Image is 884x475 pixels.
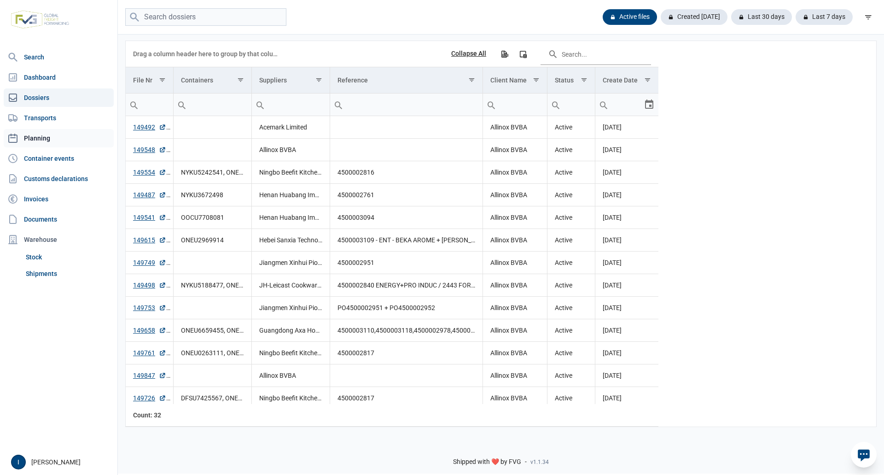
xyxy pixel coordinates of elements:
[252,139,330,161] td: Allinox BVBA
[547,206,595,229] td: Active
[174,387,252,410] td: DFSU7425567, ONEU0723500
[4,48,114,66] a: Search
[11,455,26,469] div: I
[252,297,330,319] td: Jiangmen Xinhui Pioneer Metal Manufacturing Co., Ltd.
[330,297,483,319] td: PO4500002951 + PO4500002952
[330,252,483,274] td: 4500002951
[4,190,114,208] a: Invoices
[330,206,483,229] td: 4500003094
[483,342,547,364] td: Allinox BVBA
[126,67,174,94] td: Column File Nr
[547,274,595,297] td: Active
[11,455,112,469] div: [PERSON_NAME]
[126,94,142,116] div: Search box
[22,249,114,265] a: Stock
[133,371,166,380] a: 149847
[252,161,330,184] td: Ningbo Beefit Kitchenware Co., Ltd.
[547,116,595,139] td: Active
[796,9,853,25] div: Last 7 days
[330,274,483,297] td: 4500002840 ENERGY+PRO INDUC / 2443 FORCE / 3113 ESSENTIAL / 2901 JLP / 2983 PRO INDUC / 3095 ENER...
[547,342,595,364] td: Active
[603,259,622,266] span: [DATE]
[174,94,190,116] div: Search box
[330,94,483,116] td: Filter cell
[483,274,547,297] td: Allinox BVBA
[125,8,286,26] input: Search dossiers
[547,297,595,319] td: Active
[133,190,166,199] a: 149487
[547,94,595,116] input: Filter cell
[174,229,252,252] td: ONEU2969914
[555,76,574,84] div: Status
[4,149,114,168] a: Container events
[483,184,547,206] td: Allinox BVBA
[330,161,483,184] td: 4500002816
[133,393,166,403] a: 149726
[174,184,252,206] td: NYKU3672498
[483,94,500,116] div: Search box
[133,47,281,61] div: Drag a column header here to group by that column
[252,184,330,206] td: Henan Huabang Implement & Cooker Co., Ltd.
[126,94,174,116] td: Filter cell
[4,210,114,229] a: Documents
[133,76,152,84] div: File Nr
[237,76,244,83] span: Show filter options for column 'Containers'
[483,252,547,274] td: Allinox BVBA
[259,76,287,84] div: Suppliers
[451,50,486,58] div: Collapse All
[174,161,252,184] td: NYKU5242541, ONEU1710770, ONEU5574667, TLLU5530870
[174,342,252,364] td: ONEU0263111, ONEU7638396
[174,206,252,229] td: OOCU7708081
[547,67,595,94] td: Column Status
[483,364,547,387] td: Allinox BVBA
[483,229,547,252] td: Allinox BVBA
[483,94,547,116] input: Filter cell
[483,297,547,319] td: Allinox BVBA
[126,94,173,116] input: Filter cell
[483,206,547,229] td: Allinox BVBA
[547,364,595,387] td: Active
[252,94,268,116] div: Search box
[330,342,483,364] td: 4500002817
[731,9,792,25] div: Last 30 days
[468,76,475,83] span: Show filter options for column 'Reference'
[525,458,527,466] span: -
[603,281,622,289] span: [DATE]
[252,274,330,297] td: JH-Leicast Cookware Co., Ltd., [PERSON_NAME] Cookware Co., Ltd.
[330,387,483,410] td: 4500002817
[860,9,877,25] div: filter
[133,145,166,154] a: 149548
[133,410,166,420] div: File Nr Count: 32
[252,94,330,116] input: Filter cell
[483,319,547,342] td: Allinox BVBA
[547,319,595,342] td: Active
[581,76,587,83] span: Show filter options for column 'Status'
[174,319,252,342] td: ONEU6659455, ONEU6661560, ONEU6662628, ONEU6663964, SEGU5946010, TCLU4551083
[533,76,540,83] span: Show filter options for column 'Client Name'
[133,281,166,290] a: 149498
[22,265,114,282] a: Shipments
[133,258,166,267] a: 149749
[133,41,651,67] div: Data grid toolbar
[603,146,622,153] span: [DATE]
[330,229,483,252] td: 4500003109 - ENT - BEKA AROME + [PERSON_NAME]
[252,387,330,410] td: Ningbo Beefit Kitchenware Co., Ltd.
[7,7,73,32] img: FVG - Global freight forwarding
[603,372,622,379] span: [DATE]
[644,94,655,116] div: Select
[483,387,547,410] td: Allinox BVBA
[661,9,727,25] div: Created [DATE]
[595,67,658,94] td: Column Create Date
[595,94,612,116] div: Search box
[547,387,595,410] td: Active
[252,116,330,139] td: Acemark Limited
[644,76,651,83] span: Show filter options for column 'Create Date'
[330,184,483,206] td: 4500002761
[330,319,483,342] td: 4500003110,4500003118,4500002978,4500002978,4500002819,4500003042 ,4500003042,4500002791,45000028...
[603,304,622,311] span: [DATE]
[603,76,638,84] div: Create Date
[603,394,622,402] span: [DATE]
[174,94,252,116] td: Filter cell
[603,191,622,199] span: [DATE]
